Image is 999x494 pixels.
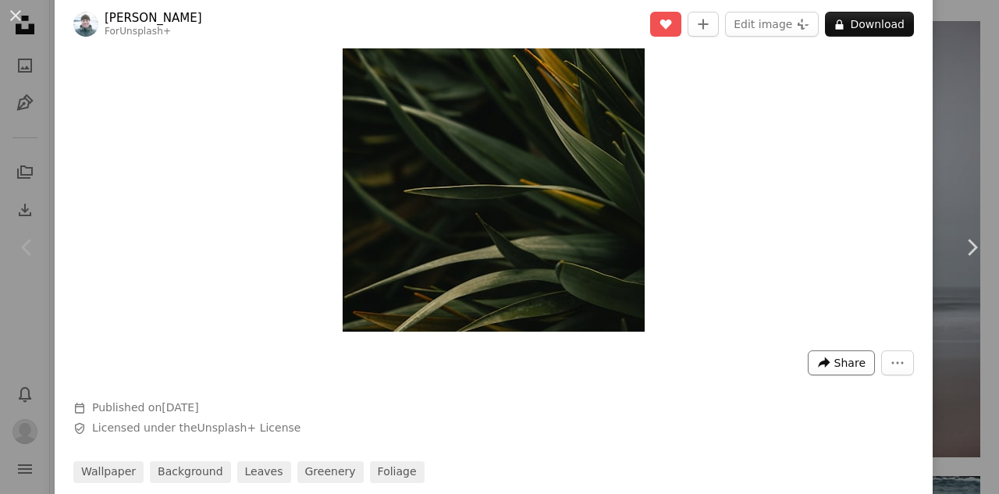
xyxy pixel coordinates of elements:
[944,172,999,322] a: Next
[105,26,202,38] div: For
[119,26,171,37] a: Unsplash+
[297,461,364,483] a: greenery
[237,461,291,483] a: leaves
[162,401,198,414] time: October 5, 2022 at 8:21:26 AM EDT
[370,461,425,483] a: foliage
[725,12,819,37] button: Edit image
[92,421,300,436] span: Licensed under the
[150,461,231,483] a: background
[881,350,914,375] button: More Actions
[825,12,914,37] button: Download
[808,350,875,375] button: Share this image
[197,421,301,434] a: Unsplash+ License
[73,461,144,483] a: wallpaper
[688,12,719,37] button: Add to Collection
[650,12,681,37] button: Unlike
[73,12,98,37] img: Go to Hans Isaacson's profile
[105,10,202,26] a: [PERSON_NAME]
[92,401,199,414] span: Published on
[834,351,866,375] span: Share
